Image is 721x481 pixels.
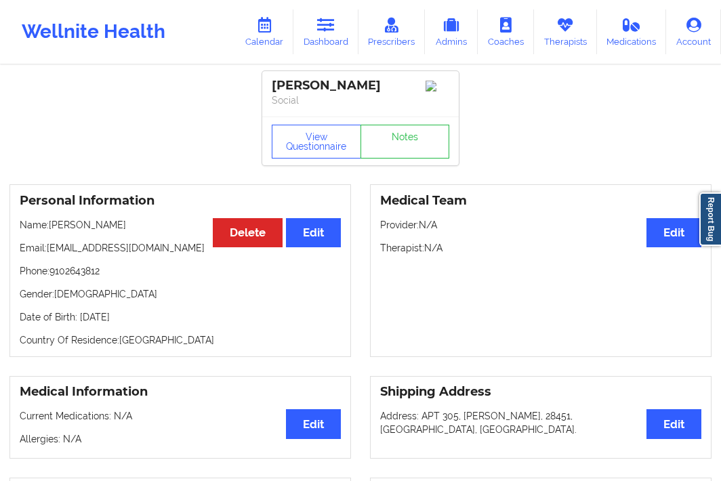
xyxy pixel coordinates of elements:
[20,310,341,324] p: Date of Birth: [DATE]
[20,264,341,278] p: Phone: 9102643812
[20,333,341,347] p: Country Of Residence: [GEOGRAPHIC_DATA]
[699,192,721,246] a: Report Bug
[425,9,478,54] a: Admins
[380,218,701,232] p: Provider: N/A
[20,384,341,400] h3: Medical Information
[597,9,667,54] a: Medications
[293,9,358,54] a: Dashboard
[213,218,283,247] button: Delete
[360,125,450,159] a: Notes
[20,432,341,446] p: Allergies: N/A
[286,218,341,247] button: Edit
[272,78,449,93] div: [PERSON_NAME]
[426,81,449,91] img: Image%2Fplaceholer-image.png
[666,9,721,54] a: Account
[380,193,701,209] h3: Medical Team
[380,409,701,436] p: Address: APT 305, [PERSON_NAME], 28451, [GEOGRAPHIC_DATA], [GEOGRAPHIC_DATA].
[272,93,449,107] p: Social
[20,241,341,255] p: Email: [EMAIL_ADDRESS][DOMAIN_NAME]
[286,409,341,438] button: Edit
[380,241,701,255] p: Therapist: N/A
[646,409,701,438] button: Edit
[20,409,341,423] p: Current Medications: N/A
[20,287,341,301] p: Gender: [DEMOGRAPHIC_DATA]
[20,218,341,232] p: Name: [PERSON_NAME]
[380,384,701,400] h3: Shipping Address
[272,125,361,159] button: View Questionnaire
[235,9,293,54] a: Calendar
[478,9,534,54] a: Coaches
[646,218,701,247] button: Edit
[534,9,597,54] a: Therapists
[358,9,426,54] a: Prescribers
[20,193,341,209] h3: Personal Information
